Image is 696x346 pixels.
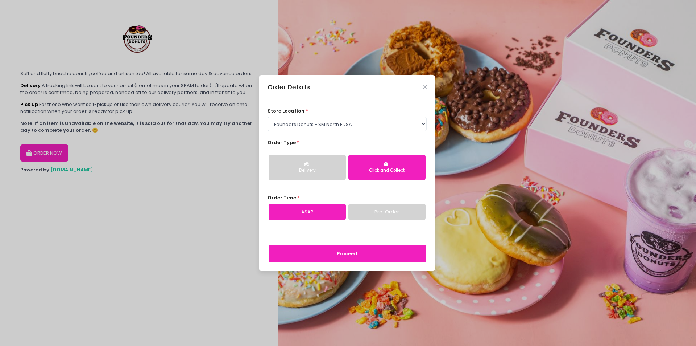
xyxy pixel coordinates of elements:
[269,245,426,262] button: Proceed
[268,82,310,92] div: Order Details
[348,204,426,220] a: Pre-Order
[348,155,426,180] button: Click and Collect
[269,204,346,220] a: ASAP
[274,167,341,174] div: Delivery
[268,139,296,146] span: Order Type
[269,155,346,180] button: Delivery
[268,194,296,201] span: Order Time
[353,167,420,174] div: Click and Collect
[423,85,427,89] button: Close
[268,107,304,114] span: store location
